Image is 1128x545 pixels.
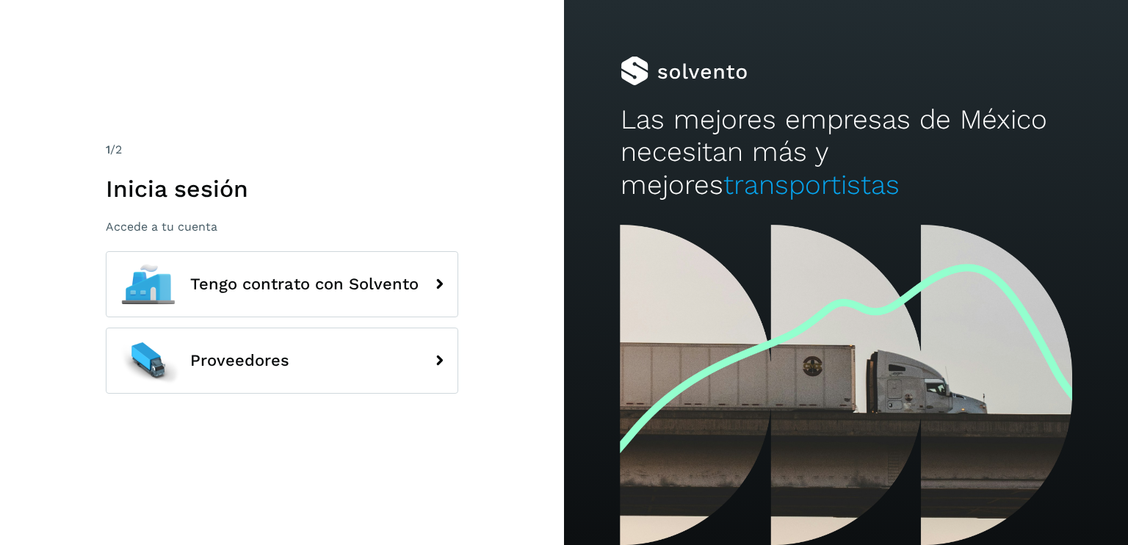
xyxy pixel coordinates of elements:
h2: Las mejores empresas de México necesitan más y mejores [621,104,1071,201]
p: Accede a tu cuenta [106,220,458,234]
span: Tengo contrato con Solvento [190,275,419,293]
span: Proveedores [190,352,289,369]
h1: Inicia sesión [106,175,458,203]
div: /2 [106,141,458,159]
button: Tengo contrato con Solvento [106,251,458,317]
span: 1 [106,142,110,156]
button: Proveedores [106,328,458,394]
span: transportistas [723,169,900,201]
